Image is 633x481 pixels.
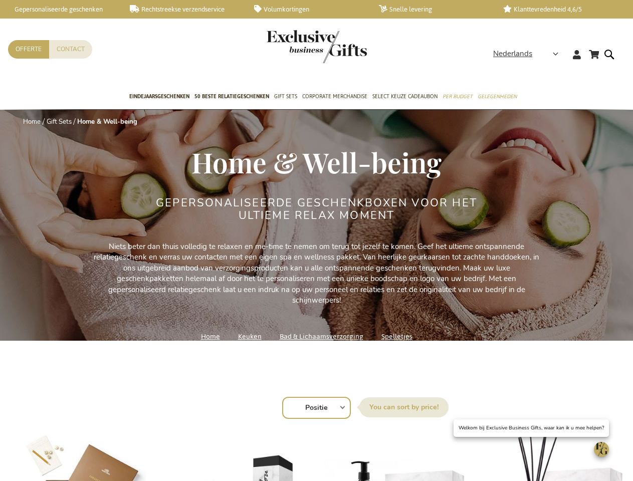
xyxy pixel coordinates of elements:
[493,48,532,60] span: Nederlands
[478,85,517,110] a: Gelegenheden
[274,91,297,102] span: Gift Sets
[194,85,269,110] a: 50 beste relatiegeschenken
[129,85,189,110] a: Eindejaarsgeschenken
[8,40,49,59] a: Offerte
[23,117,41,126] a: Home
[379,5,488,14] a: Snelle levering
[201,330,220,343] a: Home
[478,91,517,102] span: Gelegenheden
[381,330,412,343] a: Spelletjes
[130,5,239,14] a: Rechtstreekse verzendservice
[359,397,449,417] label: Sorteer op
[129,91,189,102] span: Eindejaarsgeschenken
[372,91,438,102] span: Select Keuze Cadeaubon
[5,5,114,14] a: Gepersonaliseerde geschenken
[47,117,72,126] a: Gift Sets
[443,91,473,102] span: Per Budget
[49,40,92,59] a: Contact
[129,197,505,221] h2: Gepersonaliseerde geschenkboxen voor het ultieme relax moment
[77,117,137,126] strong: Home & Well-being
[267,30,367,63] img: Exclusive Business gifts logo
[91,242,542,306] p: Niets beter dan thuis volledig te relaxen en me-time te nemen om terug tot jezelf te komen. Geef ...
[254,5,363,14] a: Volumkortingen
[280,330,363,343] a: Bad & Lichaamsverzorging
[191,143,442,180] span: Home & Well-being
[443,85,473,110] a: Per Budget
[372,85,438,110] a: Select Keuze Cadeaubon
[302,85,367,110] a: Corporate Merchandise
[503,5,612,14] a: Klanttevredenheid 4,6/5
[274,85,297,110] a: Gift Sets
[267,30,317,63] a: store logo
[194,91,269,102] span: 50 beste relatiegeschenken
[302,91,367,102] span: Corporate Merchandise
[238,330,262,343] a: Keuken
